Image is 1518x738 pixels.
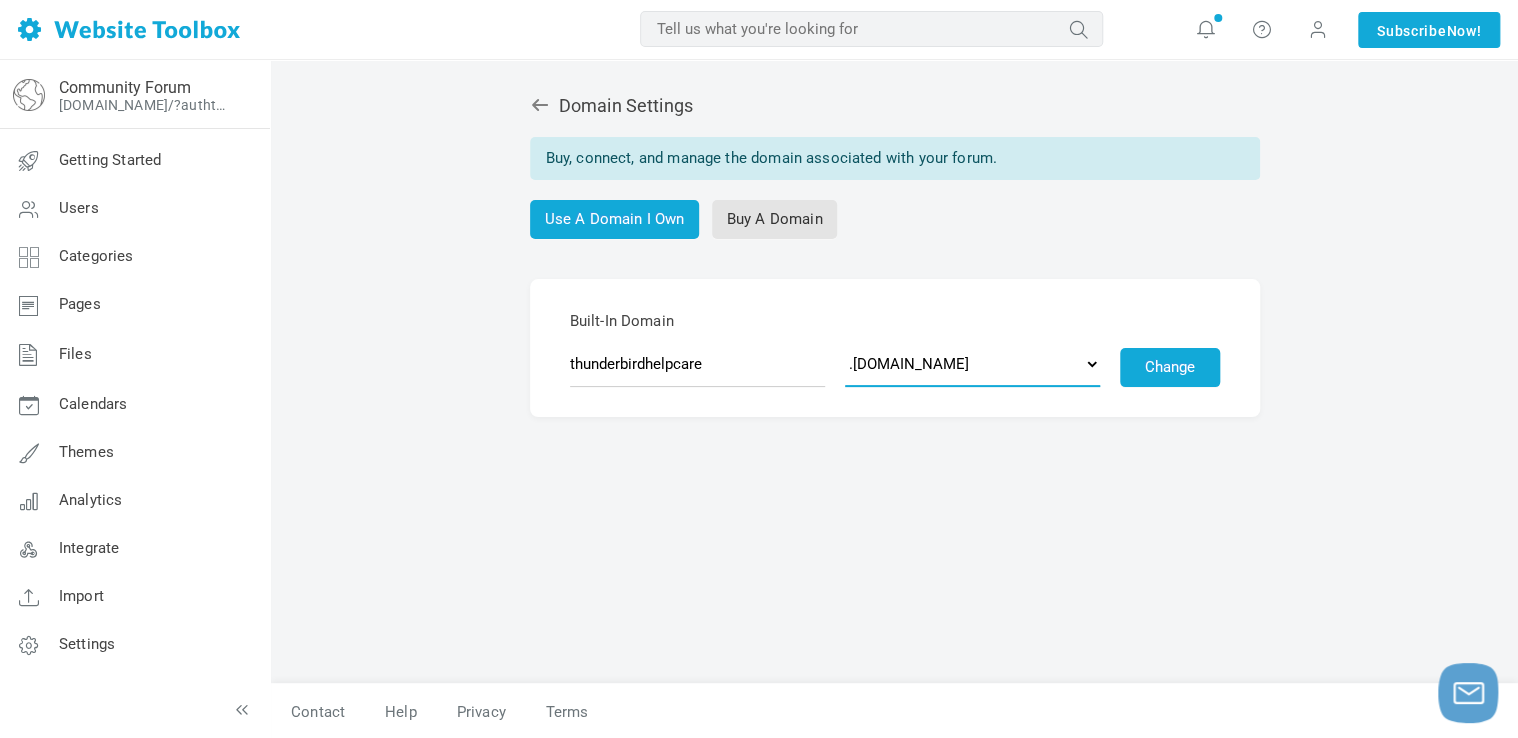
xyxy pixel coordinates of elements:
[59,443,114,461] span: Themes
[640,11,1103,47] input: Tell us what you're looking for
[530,200,700,239] a: Use A Domain I Own
[59,295,101,313] span: Pages
[530,137,1260,180] div: Buy, connect, and manage the domain associated with your forum.
[59,151,161,169] span: Getting Started
[59,199,99,217] span: Users
[526,695,589,730] a: Terms
[59,97,233,113] a: [DOMAIN_NAME]/?authtoken=a6d9e71dcc0f9df7b4ee4152c09ac7df&rememberMe=1
[437,695,526,730] a: Privacy
[59,247,134,265] span: Categories
[271,695,365,730] a: Contact
[530,95,1260,117] h2: Domain Settings
[59,78,191,97] a: Community Forum
[59,395,127,413] span: Calendars
[59,491,122,509] span: Analytics
[1120,348,1220,387] button: Change
[1358,12,1500,48] a: SubscribeNow!
[365,695,437,730] a: Help
[1446,20,1481,42] span: Now!
[1438,663,1498,723] button: Launch chat
[712,200,838,239] a: Buy A Domain
[570,309,1220,333] span: Built-In Domain
[13,79,45,111] img: globe-icon.png
[59,345,92,363] span: Files
[59,539,119,557] span: Integrate
[59,635,115,653] span: Settings
[59,587,104,605] span: Import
